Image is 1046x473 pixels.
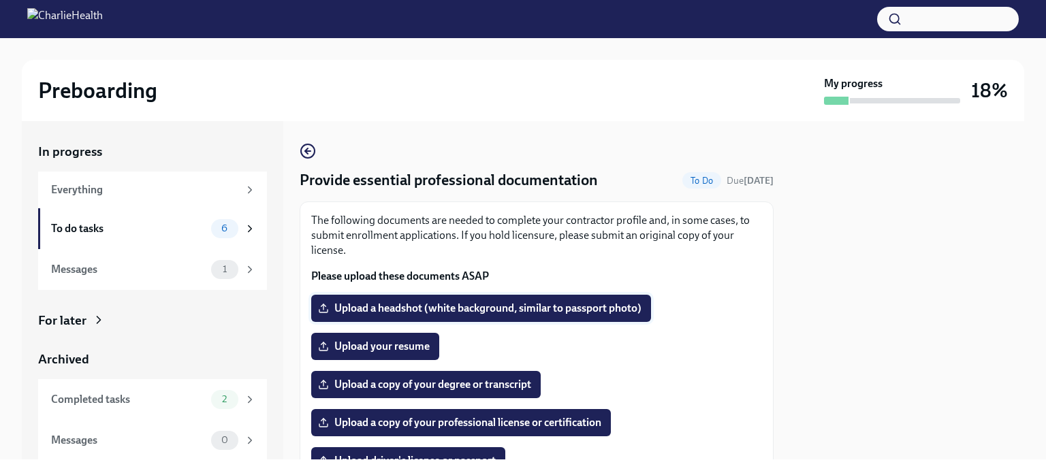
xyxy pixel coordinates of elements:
[38,249,267,290] a: Messages1
[311,333,439,360] label: Upload your resume
[971,78,1008,103] h3: 18%
[682,176,721,186] span: To Do
[213,223,236,233] span: 6
[51,221,206,236] div: To do tasks
[727,174,774,187] span: September 1st, 2025 09:00
[38,77,157,104] h2: Preboarding
[38,350,267,368] a: Archived
[311,270,489,282] strong: Please upload these documents ASAP
[311,295,651,322] label: Upload a headshot (white background, similar to passport photo)
[727,175,774,186] span: Due
[215,264,235,274] span: 1
[38,420,267,461] a: Messages0
[321,416,601,429] span: Upload a copy of your professional license or certification
[38,312,86,329] div: For later
[300,170,598,191] h4: Provide essential professional documentation
[38,379,267,420] a: Completed tasks2
[38,172,267,208] a: Everything
[27,8,103,30] img: CharlieHealth
[321,301,641,315] span: Upload a headshot (white background, similar to passport photo)
[321,454,496,468] span: Upload driver's license or passport
[38,208,267,249] a: To do tasks6
[321,340,430,353] span: Upload your resume
[744,175,774,186] strong: [DATE]
[311,409,611,436] label: Upload a copy of your professional license or certification
[51,433,206,448] div: Messages
[51,392,206,407] div: Completed tasks
[311,213,762,258] p: The following documents are needed to complete your contractor profile and, in some cases, to sub...
[321,378,531,391] span: Upload a copy of your degree or transcript
[51,182,238,197] div: Everything
[38,143,267,161] a: In progress
[214,394,235,404] span: 2
[38,312,267,329] a: For later
[824,76,883,91] strong: My progress
[51,262,206,277] div: Messages
[213,435,236,445] span: 0
[311,371,541,398] label: Upload a copy of your degree or transcript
